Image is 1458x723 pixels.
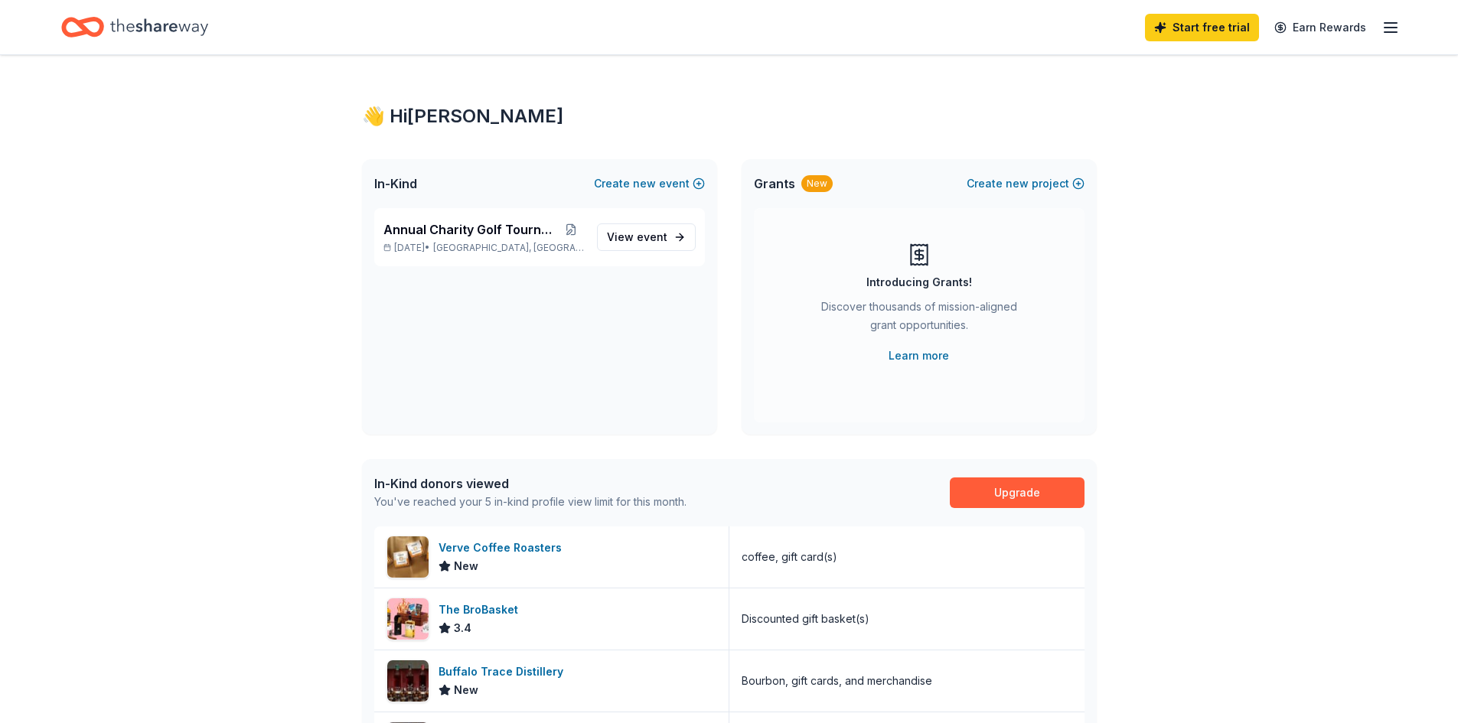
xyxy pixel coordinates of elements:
a: Learn more [889,347,949,365]
button: Createnewevent [594,174,705,193]
div: Bourbon, gift cards, and merchandise [742,672,932,690]
span: new [633,174,656,193]
div: You've reached your 5 in-kind profile view limit for this month. [374,493,687,511]
div: Buffalo Trace Distillery [439,663,569,681]
a: View event [597,223,696,251]
span: In-Kind [374,174,417,193]
span: View [607,228,667,246]
div: Verve Coffee Roasters [439,539,568,557]
img: Image for Buffalo Trace Distillery [387,660,429,702]
div: The BroBasket [439,601,524,619]
div: coffee, gift card(s) [742,548,837,566]
button: Createnewproject [967,174,1085,193]
a: Earn Rewards [1265,14,1375,41]
span: 3.4 [454,619,471,637]
span: New [454,681,478,699]
span: Grants [754,174,795,193]
div: In-Kind donors viewed [374,474,687,493]
div: New [801,175,833,192]
div: Introducing Grants! [866,273,972,291]
div: Discounted gift basket(s) [742,610,869,628]
p: [DATE] • [383,242,585,254]
span: Annual Charity Golf Tournament [383,220,557,239]
img: Image for Verve Coffee Roasters [387,536,429,578]
span: [GEOGRAPHIC_DATA], [GEOGRAPHIC_DATA] [433,242,584,254]
img: Image for The BroBasket [387,598,429,640]
div: 👋 Hi [PERSON_NAME] [362,104,1097,129]
span: event [637,230,667,243]
a: Upgrade [950,477,1085,508]
span: New [454,557,478,575]
a: Home [61,9,208,45]
div: Discover thousands of mission-aligned grant opportunities. [815,298,1023,340]
a: Start free trial [1145,14,1259,41]
span: new [1006,174,1029,193]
